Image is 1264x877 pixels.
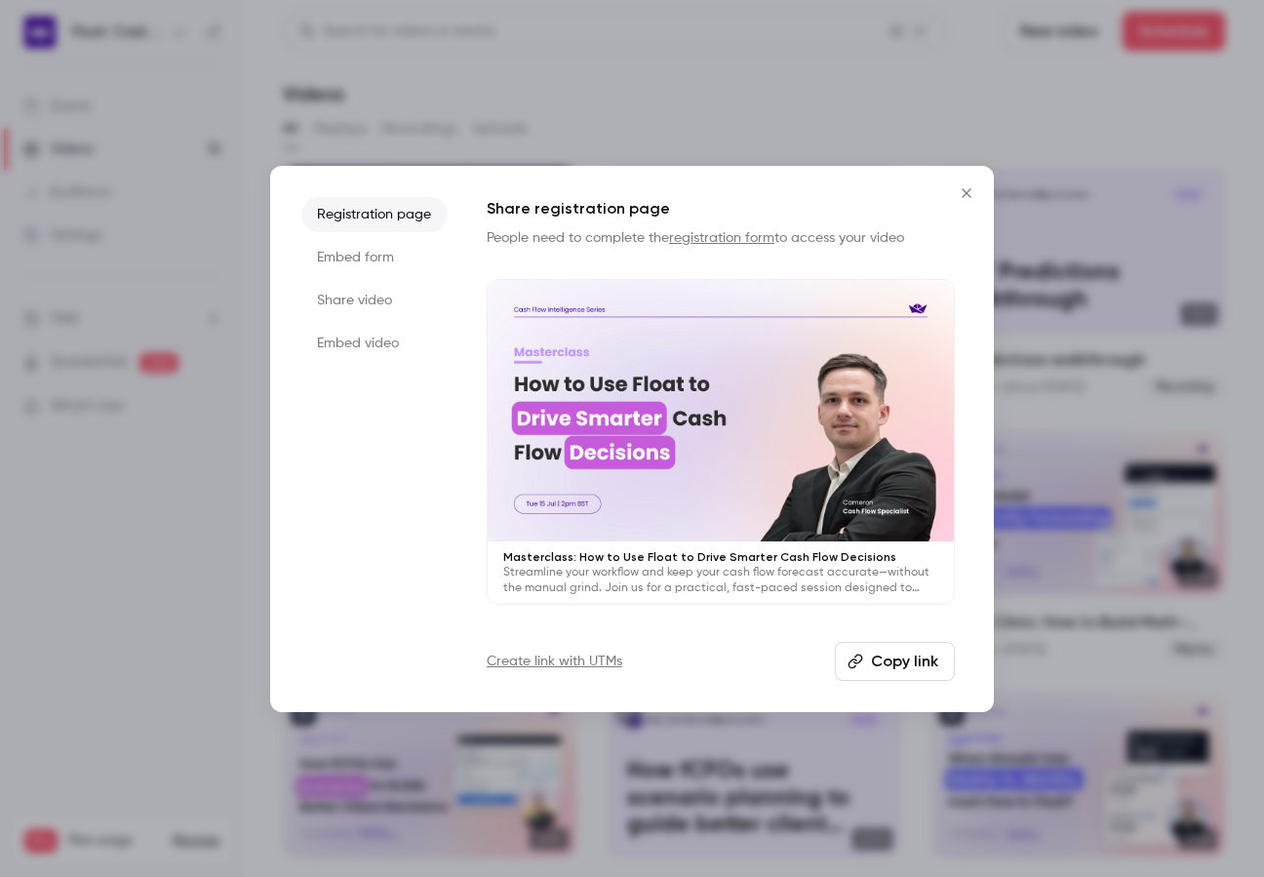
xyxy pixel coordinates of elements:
[301,326,448,361] li: Embed video
[487,279,955,606] a: Masterclass: How to Use Float to Drive Smarter Cash Flow DecisionsStreamline your workflow and ke...
[301,240,448,275] li: Embed form
[669,231,774,245] a: registration form
[301,283,448,318] li: Share video
[301,197,448,232] li: Registration page
[487,652,622,671] a: Create link with UTMs
[487,228,955,248] p: People need to complete the to access your video
[487,197,955,220] h1: Share registration page
[835,642,955,681] button: Copy link
[503,549,938,565] p: Masterclass: How to Use Float to Drive Smarter Cash Flow Decisions
[947,174,986,213] button: Close
[503,565,938,596] p: Streamline your workflow and keep your cash flow forecast accurate—without the manual grind. Join...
